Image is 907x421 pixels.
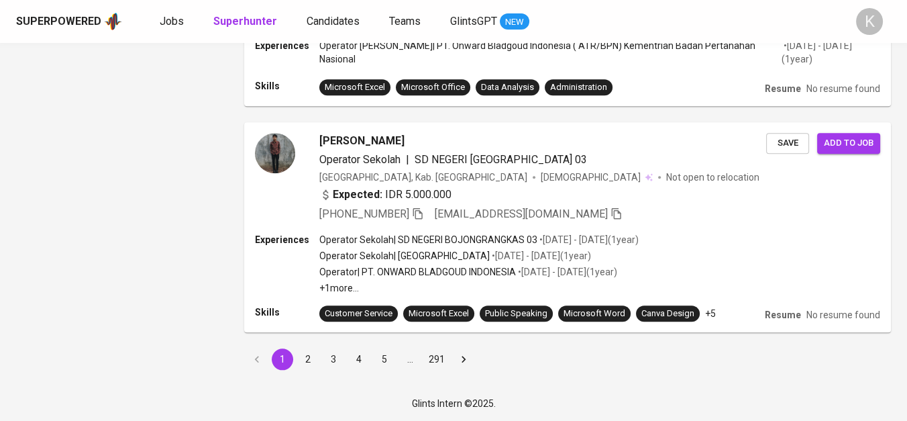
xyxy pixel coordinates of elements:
[272,348,293,370] button: page 1
[213,13,280,30] a: Superhunter
[817,133,880,154] button: Add to job
[319,39,782,66] p: Operator [PERSON_NAME] | PT. Onward Bladgoud Indonesia ( ATR/BPN) Kementrian Badan Pertanahan Nas...
[406,152,409,168] span: |
[516,265,617,279] p: • [DATE] - [DATE] ( 1 year )
[319,233,537,246] p: Operator Sekolah | SD NEGERI BOJONGRANGKAS 03
[319,265,516,279] p: Operator | PT. ONWARD BLADGOUD INDONESIA
[319,133,405,149] span: [PERSON_NAME]
[500,15,529,29] span: NEW
[325,308,392,320] div: Customer Service
[666,171,759,184] p: Not open to relocation
[641,308,694,320] div: Canva Design
[389,15,421,28] span: Teams
[564,308,625,320] div: Microsoft Word
[450,15,497,28] span: GlintsGPT
[773,136,802,151] span: Save
[244,122,891,332] a: [PERSON_NAME]Operator Sekolah|SD NEGERI [GEOGRAPHIC_DATA] 03[GEOGRAPHIC_DATA], Kab. [GEOGRAPHIC_D...
[255,306,319,319] p: Skills
[325,81,385,94] div: Microsoft Excel
[16,14,101,30] div: Superpowered
[765,82,801,95] p: Resume
[490,249,591,263] p: • [DATE] - [DATE] ( 1 year )
[481,81,534,94] div: Data Analysis
[485,308,547,320] div: Public Speaking
[319,281,639,295] p: +1 more ...
[319,207,409,220] span: [PHONE_NUMBER]
[104,11,122,32] img: app logo
[213,15,277,28] b: Superhunter
[297,348,319,370] button: Go to page 2
[399,353,421,366] div: …
[323,348,344,370] button: Go to page 3
[255,39,319,52] p: Experiences
[255,133,295,173] img: ef58054fb6b53a5a0030b96f018d7252.jpg
[333,187,382,203] b: Expected:
[319,249,490,263] p: Operator Sekolah | [GEOGRAPHIC_DATA]
[806,308,880,322] p: No resume found
[806,82,880,95] p: No resume found
[415,153,587,166] span: SD NEGERI [GEOGRAPHIC_DATA] 03
[435,207,608,220] span: [EMAIL_ADDRESS][DOMAIN_NAME]
[782,39,880,66] p: • [DATE] - [DATE] ( 1 year )
[824,136,873,151] span: Add to job
[374,348,395,370] button: Go to page 5
[450,13,529,30] a: GlintsGPT NEW
[255,79,319,93] p: Skills
[319,187,451,203] div: IDR 5.000.000
[541,171,643,184] span: [DEMOGRAPHIC_DATA]
[319,171,527,184] div: [GEOGRAPHIC_DATA], Kab. [GEOGRAPHIC_DATA]
[453,348,474,370] button: Go to next page
[705,307,716,320] p: +5
[244,348,476,370] nav: pagination navigation
[160,13,186,30] a: Jobs
[160,15,184,28] span: Jobs
[765,308,801,322] p: Resume
[409,308,469,320] div: Microsoft Excel
[856,8,883,35] div: K
[348,348,370,370] button: Go to page 4
[307,15,360,28] span: Candidates
[550,81,607,94] div: Administration
[16,11,122,32] a: Superpoweredapp logo
[401,81,465,94] div: Microsoft Office
[319,153,401,166] span: Operator Sekolah
[425,348,449,370] button: Go to page 291
[307,13,362,30] a: Candidates
[389,13,423,30] a: Teams
[766,133,809,154] button: Save
[255,233,319,246] p: Experiences
[537,233,639,246] p: • [DATE] - [DATE] ( 1 year )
